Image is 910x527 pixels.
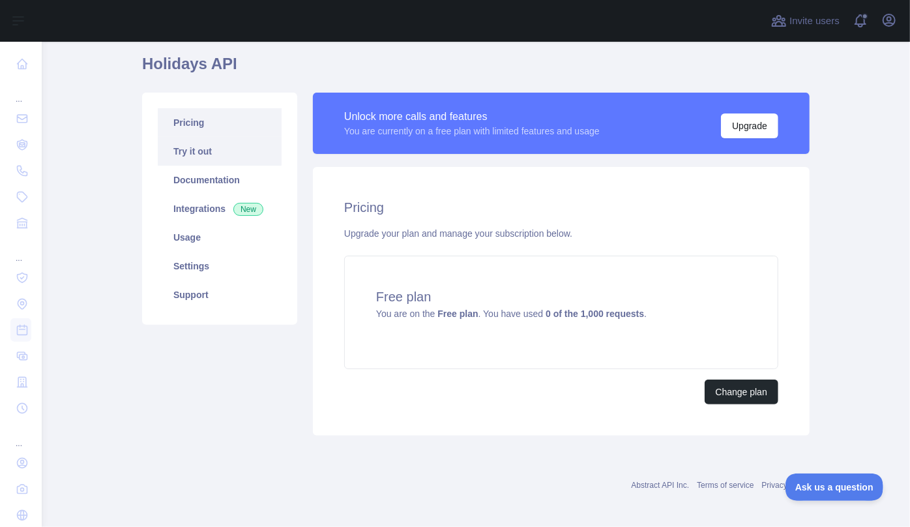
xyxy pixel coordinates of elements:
span: You are on the . You have used . [376,309,647,319]
a: Documentation [158,166,282,194]
span: Invite users [789,14,840,29]
span: New [233,203,263,216]
strong: Free plan [437,309,478,319]
button: Change plan [705,380,778,404]
a: Usage [158,223,282,252]
iframe: Toggle Customer Support [785,474,884,501]
a: Integrations New [158,194,282,223]
h4: Free plan [376,288,746,306]
button: Invite users [769,10,842,31]
a: Try it out [158,137,282,166]
h2: Pricing [344,198,778,217]
a: Settings [158,252,282,280]
div: ... [10,78,31,104]
a: Pricing [158,108,282,137]
div: Upgrade your plan and manage your subscription below. [344,227,778,240]
a: Support [158,280,282,309]
a: Abstract API Inc. [632,481,690,490]
div: ... [10,237,31,263]
div: Unlock more calls and features [344,109,600,125]
a: Terms of service [697,481,754,490]
a: Privacy policy [762,481,810,490]
strong: 0 of the 1,000 requests [546,309,644,319]
h1: Holidays API [142,53,810,85]
div: ... [10,423,31,449]
button: Upgrade [721,113,778,138]
div: You are currently on a free plan with limited features and usage [344,125,600,138]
